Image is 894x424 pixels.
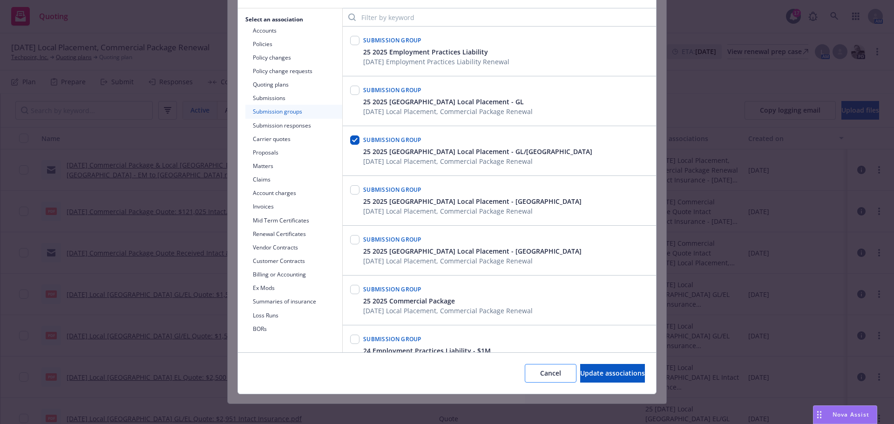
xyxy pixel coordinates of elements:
[363,136,421,144] span: Submission group
[363,47,488,57] span: 25 2025 Employment Practices Liability
[245,51,342,64] button: Policy changes
[363,196,582,206] button: 25 2025 [GEOGRAPHIC_DATA] Local Placement - [GEOGRAPHIC_DATA]
[363,156,592,166] span: [DATE] Local Placement, Commercial Package Renewal
[245,146,342,159] button: Proposals
[813,406,825,424] div: Drag to move
[363,97,533,107] button: 25 2025 [GEOGRAPHIC_DATA] Local Placement - GL
[245,91,342,105] button: Submissions
[245,200,342,213] button: Invoices
[363,335,421,343] span: Submission group
[245,37,342,51] button: Policies
[245,119,342,132] button: Submission responses
[813,405,877,424] button: Nova Assist
[245,78,342,91] button: Quoting plans
[245,132,342,146] button: Carrier quotes
[245,159,342,173] button: Matters
[245,24,342,37] button: Accounts
[363,306,533,316] span: [DATE] Local Placement, Commercial Package Renewal
[245,214,342,227] button: Mid Term Certificates
[363,36,421,44] span: Submission group
[238,15,342,23] h2: Select an association
[245,281,342,295] button: Ex Mods
[245,309,342,322] button: Loss Runs
[363,97,524,107] span: 25 2025 [GEOGRAPHIC_DATA] Local Placement - GL
[363,236,421,243] span: Submission group
[363,47,509,57] button: 25 2025 Employment Practices Liability
[363,296,455,306] span: 25 2025 Commercial Package
[363,346,509,356] button: 24 Employment Practices Liability - $1M
[363,147,592,156] button: 25 2025 [GEOGRAPHIC_DATA] Local Placement - GL/[GEOGRAPHIC_DATA]
[245,186,342,200] button: Account charges
[245,173,342,186] button: Claims
[363,107,533,116] span: [DATE] Local Placement, Commercial Package Renewal
[245,105,342,118] button: Submission groups
[245,295,342,308] button: Summaries of insurance
[245,254,342,268] button: Customer Contracts
[245,227,342,241] button: Renewal Certificates
[245,322,342,336] button: BORs
[363,57,509,67] span: [DATE] Employment Practices Liability Renewal
[363,285,421,293] span: Submission group
[363,296,533,306] button: 25 2025 Commercial Package
[245,241,342,254] button: Vendor Contracts
[363,256,582,266] span: [DATE] Local Placement, Commercial Package Renewal
[343,8,656,27] input: Filter by keyword
[363,86,421,94] span: Submission group
[363,206,582,216] span: [DATE] Local Placement, Commercial Package Renewal
[245,64,342,78] button: Policy change requests
[363,246,582,256] button: 25 2025 [GEOGRAPHIC_DATA] Local Placement - [GEOGRAPHIC_DATA]
[245,268,342,281] button: Billing or Accounting
[363,186,421,194] span: Submission group
[833,411,869,418] span: Nova Assist
[363,346,491,356] span: 24 Employment Practices Liability - $1M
